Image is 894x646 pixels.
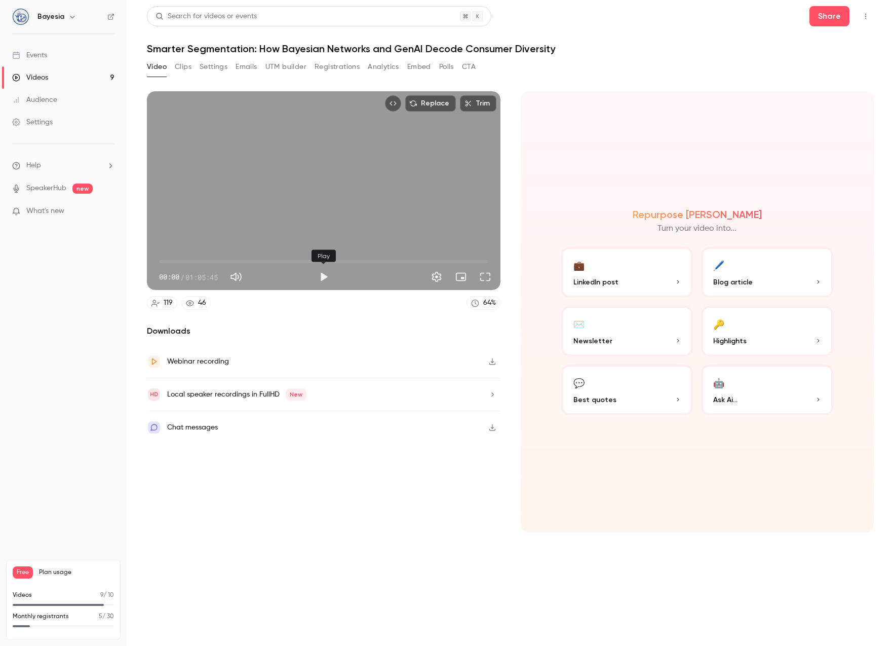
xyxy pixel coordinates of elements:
[13,591,32,600] p: Videos
[573,336,612,346] span: Newsletter
[460,95,496,112] button: Trim
[573,316,585,332] div: ✉️
[314,267,334,287] button: Play
[167,355,229,368] div: Webinar recording
[147,325,500,337] h2: Downloads
[100,592,103,598] span: 9
[475,267,495,287] button: Full screen
[12,160,114,171] li: help-dropdown-opener
[315,59,360,75] button: Registrations
[483,298,496,308] div: 64 %
[573,257,585,273] div: 💼
[200,59,227,75] button: Settings
[99,614,102,620] span: 5
[407,59,431,75] button: Embed
[368,59,399,75] button: Analytics
[39,568,114,577] span: Plan usage
[405,95,456,112] button: Replace
[26,183,66,194] a: SpeakerHub
[147,43,874,55] h1: Smarter Segmentation: How Bayesian Networks and GenAI Decode Consumer Diversity
[701,365,833,415] button: 🤖Ask Ai...
[462,59,476,75] button: CTA
[180,272,184,282] span: /
[713,257,724,273] div: 🖊️
[467,296,500,310] a: 64%
[185,272,218,282] span: 01:05:45
[167,388,306,401] div: Local speaker recordings in FullHD
[26,206,64,217] span: What's new
[713,316,724,332] div: 🔑
[147,59,167,75] button: Video
[561,365,693,415] button: 💬Best quotes
[713,336,747,346] span: Highlights
[12,73,48,83] div: Videos
[175,59,191,75] button: Clips
[102,207,114,216] iframe: Noticeable Trigger
[657,223,736,235] p: Turn your video into...
[713,375,724,390] div: 🤖
[809,6,849,26] button: Share
[573,394,616,405] span: Best quotes
[72,184,93,194] span: new
[426,267,447,287] button: Settings
[164,298,173,308] div: 119
[701,306,833,356] button: 🔑Highlights
[12,95,57,105] div: Audience
[159,272,179,282] span: 00:00
[633,208,762,221] h2: Repurpose [PERSON_NAME]
[156,11,257,22] div: Search for videos or events
[181,296,211,310] a: 46
[561,247,693,298] button: 💼LinkedIn post
[159,272,218,282] div: 00:00
[385,95,401,112] button: Embed video
[439,59,454,75] button: Polls
[561,306,693,356] button: ✉️Newsletter
[713,277,753,288] span: Blog article
[13,566,33,579] span: Free
[99,612,114,621] p: / 30
[701,247,833,298] button: 🖊️Blog article
[573,277,618,288] span: LinkedIn post
[265,59,306,75] button: UTM builder
[858,8,874,24] button: Top Bar Actions
[100,591,114,600] p: / 10
[12,117,53,127] div: Settings
[451,267,471,287] button: Turn on miniplayer
[167,421,218,434] div: Chat messages
[13,612,69,621] p: Monthly registrants
[26,160,41,171] span: Help
[37,12,64,22] h6: Bayesia
[226,267,246,287] button: Mute
[236,59,257,75] button: Emails
[13,9,29,25] img: Bayesia
[713,394,737,405] span: Ask Ai...
[12,50,47,60] div: Events
[147,296,177,310] a: 119
[198,298,206,308] div: 46
[286,388,306,401] span: New
[312,250,336,262] div: Play
[573,375,585,390] div: 💬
